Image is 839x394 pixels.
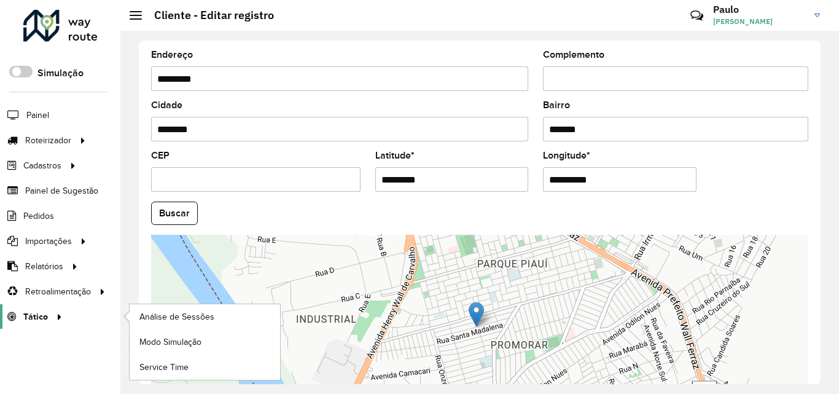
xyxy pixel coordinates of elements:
[25,285,91,298] span: Retroalimentação
[151,148,170,163] label: CEP
[139,310,214,323] span: Análise de Sessões
[130,304,280,329] a: Análise de Sessões
[25,184,98,197] span: Painel de Sugestão
[142,9,274,22] h2: Cliente - Editar registro
[713,4,805,15] h3: Paulo
[26,109,49,122] span: Painel
[151,98,182,112] label: Cidade
[375,148,415,163] label: Latitude
[151,47,193,62] label: Endereço
[37,66,84,81] label: Simulação
[713,16,805,27] span: [PERSON_NAME]
[23,210,54,223] span: Pedidos
[543,148,590,163] label: Longitude
[130,329,280,354] a: Modo Simulação
[25,235,72,248] span: Importações
[130,355,280,379] a: Service Time
[25,134,71,147] span: Roteirizador
[469,302,484,327] img: Marker
[139,361,189,374] span: Service Time
[684,2,710,29] a: Contato Rápido
[543,98,570,112] label: Bairro
[23,159,61,172] span: Cadastros
[543,47,604,62] label: Complemento
[151,202,198,225] button: Buscar
[23,310,48,323] span: Tático
[139,336,201,349] span: Modo Simulação
[25,260,63,273] span: Relatórios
